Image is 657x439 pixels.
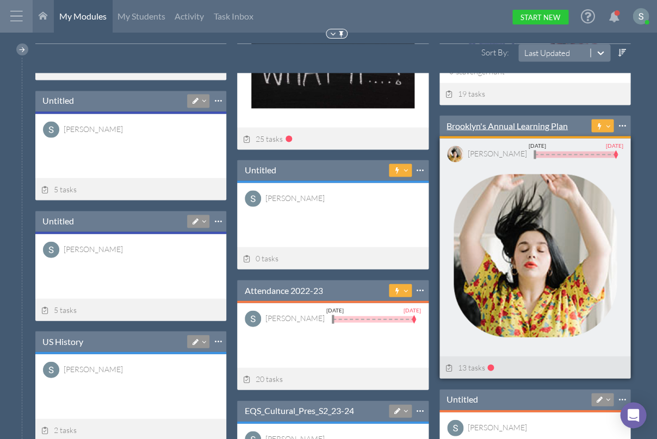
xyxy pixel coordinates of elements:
a: Brooklyn's Annual Learning Plan [447,120,568,131]
label: Sort By: [461,47,512,58]
div: Shane Krukowski [265,311,325,324]
img: ACg8ocKKX03B5h8i416YOfGGRvQH7qkhkMU_izt_hUWC0FdG_LDggA=s96-c [447,419,463,436]
a: Untitled [42,95,74,106]
img: ACg8ocKKX03B5h8i416YOfGGRvQH7qkhkMU_izt_hUWC0FdG_LDggA=s96-c [633,8,649,24]
a: EQS_Cultural_Pres_S2_23-24 [244,404,354,416]
div: Open Intercom Messenger [620,402,646,428]
span: 5 tasks [41,305,77,314]
span: My Modules [59,11,107,21]
div: Shane Krukowski [64,122,123,135]
div: [DATE] [605,140,623,150]
a: Untitled [447,393,478,405]
span: My Students [117,11,165,21]
div: [DATE] [404,305,421,315]
img: ACg8ocKKX03B5h8i416YOfGGRvQH7qkhkMU_izt_hUWC0FdG_LDggA=s96-c [245,190,261,206]
span: 5 tasks [41,64,77,73]
img: ACg8ocKKX03B5h8i416YOfGGRvQH7qkhkMU_izt_hUWC0FdG_LDggA=s96-c [245,310,261,327]
div: [DATE] [528,140,546,150]
a: Start New [512,10,568,24]
span: 25 tasks [243,134,283,143]
div: Last Updated [524,47,569,59]
span: 0 tasks [243,253,278,262]
div: Shane Krukowski [467,421,526,433]
img: summary thumbnail [454,174,617,337]
a: Untitled [244,164,276,175]
div: Shane Krukowski [64,242,123,255]
img: ACg8ocKKX03B5h8i416YOfGGRvQH7qkhkMU_izt_hUWC0FdG_LDggA=s96-c [43,241,59,258]
span: Task Inbox [214,11,253,21]
a: Untitled [42,215,74,227]
img: image [447,146,463,162]
div: [DATE] [326,305,344,315]
span: 13 tasks [445,362,485,372]
div: Shane Krukowski [265,191,325,204]
a: Attendance 2022-23 [244,284,323,296]
img: Pin to Top [337,30,345,38]
img: ACg8ocKKX03B5h8i416YOfGGRvQH7qkhkMU_izt_hUWC0FdG_LDggA=s96-c [43,121,59,137]
div: Brooklyn Fisher [467,147,526,159]
span: Activity [175,11,204,21]
img: ACg8ocKKX03B5h8i416YOfGGRvQH7qkhkMU_izt_hUWC0FdG_LDggA=s96-c [43,361,59,378]
span: 5 tasks [41,184,77,193]
span: 20 tasks [243,374,283,383]
div: Shane Krukowski [64,362,123,375]
a: US History [42,335,83,347]
span: 19 tasks [445,89,485,98]
span: 2 tasks [41,425,77,434]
